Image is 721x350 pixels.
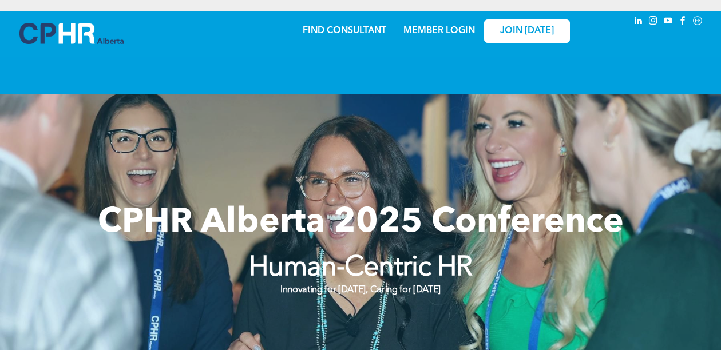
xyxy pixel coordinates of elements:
[661,14,674,30] a: youtube
[19,23,124,44] img: A blue and white logo for cp alberta
[500,26,554,37] span: JOIN [DATE]
[632,14,644,30] a: linkedin
[303,26,386,35] a: FIND CONSULTANT
[647,14,659,30] a: instagram
[403,26,475,35] a: MEMBER LOGIN
[676,14,689,30] a: facebook
[249,254,472,282] strong: Human-Centric HR
[484,19,570,43] a: JOIN [DATE]
[280,285,441,295] strong: Innovating for [DATE], Caring for [DATE]
[691,14,704,30] a: Social network
[98,206,624,240] span: CPHR Alberta 2025 Conference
